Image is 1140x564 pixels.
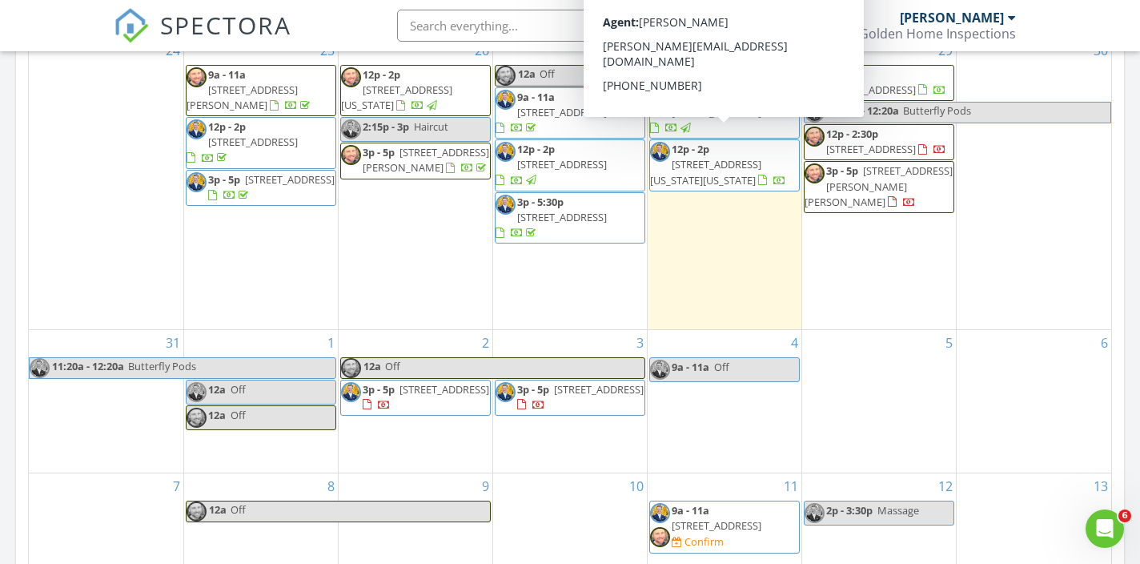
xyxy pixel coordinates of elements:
a: 9a - 12p [STREET_ADDRESS] [650,90,761,135]
a: 9a - 11a [STREET_ADDRESS] Confirm [649,501,800,554]
a: 9a - 12p [STREET_ADDRESS] [649,87,800,139]
span: SPECTORA [160,8,291,42]
a: 3p - 5p [STREET_ADDRESS] [517,382,644,412]
img: dev.jpeg [187,382,207,402]
span: [STREET_ADDRESS] [517,157,607,171]
span: [STREET_ADDRESS] [399,382,489,397]
a: 9a - 11a [STREET_ADDRESS] [496,90,607,135]
a: 12p - 2:30p [STREET_ADDRESS] [804,124,954,160]
span: Butterfly Pods [128,359,196,373]
img: image3.png [341,145,361,165]
span: Off [231,408,246,422]
td: Go to August 26, 2025 [338,38,492,329]
a: 12p - 2p [STREET_ADDRESS][US_STATE][US_STATE] [649,139,800,191]
a: Go to September 9, 2025 [479,473,492,499]
span: [STREET_ADDRESS][PERSON_NAME][PERSON_NAME] [805,163,953,208]
a: 3p - 5p [STREET_ADDRESS] [363,382,489,412]
a: 3p - 5p [STREET_ADDRESS] [340,380,491,416]
span: 9a - 11a [672,503,709,518]
a: 9a - 11a [STREET_ADDRESS] [826,67,946,97]
a: 12p - 2p [STREET_ADDRESS] [495,139,645,191]
td: Go to August 27, 2025 [492,38,647,329]
span: [STREET_ADDRESS] [517,105,607,119]
a: Go to September 10, 2025 [626,473,647,499]
img: dev.jpeg [30,358,50,378]
span: 12p - 2p [363,67,400,82]
a: 9a - 11a [STREET_ADDRESS][PERSON_NAME] [186,65,336,117]
img: dev.jpeg [187,119,207,139]
img: dev.jpeg [496,90,516,110]
a: SPECTORA [114,22,291,55]
img: image3.png [187,67,207,87]
a: 12p - 2p [STREET_ADDRESS][US_STATE][US_STATE] [650,142,786,187]
span: 3p - 5p [826,163,858,178]
img: image3.png [805,127,825,147]
td: Go to September 4, 2025 [648,329,802,473]
td: Go to August 25, 2025 [183,38,338,329]
span: 11:20a - 12:20a [826,103,900,123]
a: 3p - 5p [STREET_ADDRESS] [186,170,336,206]
span: Off [714,360,729,374]
iframe: Intercom live chat [1086,510,1124,548]
img: dev.jpeg [650,142,670,162]
span: [STREET_ADDRESS][US_STATE] [341,83,452,112]
img: image3.png [650,527,670,547]
td: Go to September 1, 2025 [183,329,338,473]
a: Go to September 8, 2025 [324,473,338,499]
img: image3.png [805,163,825,183]
span: 2:15p - 3p [363,119,409,134]
a: Go to September 3, 2025 [633,330,647,356]
span: 11:20a - 12:20a [51,358,125,378]
a: Go to September 12, 2025 [935,473,956,499]
a: Go to September 1, 2025 [324,330,338,356]
span: [STREET_ADDRESS] [826,83,916,97]
img: image3.png [187,502,207,522]
td: Go to September 2, 2025 [338,329,492,473]
span: 3p - 5p [208,172,240,187]
a: Go to September 11, 2025 [781,473,801,499]
img: The Best Home Inspection Software - Spectora [114,8,149,43]
span: Haircut [414,119,448,134]
span: 12a [517,66,536,86]
span: Butterfly Pods [903,103,971,118]
a: Go to September 4, 2025 [788,330,801,356]
a: 3p - 5p [STREET_ADDRESS] [495,380,645,416]
span: Off [231,382,246,397]
img: image3.png [805,67,825,87]
span: 2p - 3:30p [826,503,873,518]
span: [STREET_ADDRESS] [826,142,916,156]
a: 3p - 5p [STREET_ADDRESS] [208,172,335,202]
img: image3.png [341,358,361,378]
a: Go to September 13, 2025 [1090,473,1111,499]
a: 12p - 2p [STREET_ADDRESS] [186,117,336,169]
span: [STREET_ADDRESS] [517,210,607,224]
span: 3p - 5p [517,382,549,397]
span: 9a - 11a [826,67,864,82]
a: Go to September 6, 2025 [1098,330,1111,356]
a: Go to September 7, 2025 [170,473,183,499]
span: 3p - 5p [363,145,395,159]
a: Confirm [672,534,724,550]
img: dev.jpeg [496,142,516,162]
span: [STREET_ADDRESS] [672,105,761,119]
a: 12p - 2p [STREET_ADDRESS][US_STATE] [340,65,491,117]
span: 6 [1118,510,1131,522]
a: 3p - 5p [STREET_ADDRESS][PERSON_NAME] [363,145,489,175]
span: [STREET_ADDRESS][PERSON_NAME] [187,83,298,112]
span: [STREET_ADDRESS] [672,518,761,533]
span: [STREET_ADDRESS][PERSON_NAME] [363,145,489,175]
div: Golden Home Inspections [859,26,1016,42]
a: 9a - 11a [STREET_ADDRESS] [672,503,761,533]
a: Go to August 31, 2025 [163,330,183,356]
span: 3p - 5p [363,382,395,397]
div: Confirm [684,535,724,548]
span: Off [231,502,246,517]
span: 9a - 11a [672,360,709,374]
span: 12a [208,502,227,522]
a: 3p - 5p [STREET_ADDRESS][PERSON_NAME] [340,143,491,179]
span: Off [385,359,400,373]
img: dev.jpeg [650,503,670,523]
span: 12a [208,382,226,397]
td: Go to August 30, 2025 [957,38,1111,329]
td: Go to August 24, 2025 [29,38,183,329]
